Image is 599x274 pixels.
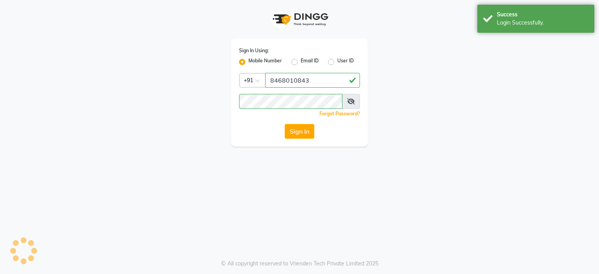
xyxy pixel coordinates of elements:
label: User ID [337,57,354,67]
input: Username [265,73,360,88]
label: Sign In Using: [239,47,269,54]
label: Email ID [301,57,319,67]
input: Username [239,94,342,109]
img: logo1.svg [268,8,331,31]
div: Login Successfully. [497,19,588,27]
div: Success [497,11,588,19]
label: Mobile Number [248,57,282,67]
a: Forgot Password? [319,111,360,117]
button: Sign In [285,124,314,139]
